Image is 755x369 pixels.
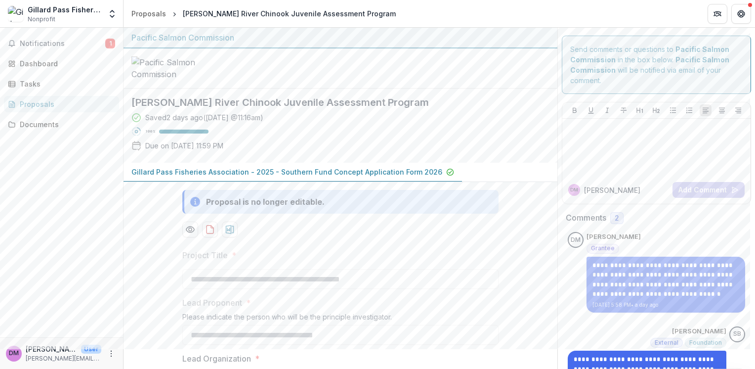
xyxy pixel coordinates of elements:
[615,214,619,223] span: 2
[183,8,396,19] div: [PERSON_NAME] River Chinook Juvenile Assessment Program
[4,76,119,92] a: Tasks
[105,348,117,360] button: More
[222,222,238,237] button: download-proposal
[131,8,166,19] div: Proposals
[182,313,499,325] div: Please indicate the person who will be the principle investigator.
[683,104,695,116] button: Ordered List
[672,182,745,198] button: Add Comment
[4,116,119,133] a: Documents
[571,237,581,243] div: Doug McCorquodale
[592,301,739,309] p: [DATE] 5:58 PM • a day ago
[566,213,606,223] h2: Comments
[4,55,119,72] a: Dashboard
[145,140,223,151] p: Due on [DATE] 11:59 PM
[127,6,170,21] a: Proposals
[182,222,198,237] button: Preview 8952067e-abbf-4cf2-a6fa-b56b8649f6a4-0.pdf
[131,167,442,177] p: Gillard Pass Fisheries Association - 2025 - Southern Fund Concept Application Form 2026
[8,6,24,22] img: Gillard Pass Fisheries Association
[700,104,712,116] button: Align Left
[601,104,613,116] button: Italicize
[716,104,728,116] button: Align Center
[4,36,119,51] button: Notifications1
[9,350,19,357] div: Doug McCorquodale
[202,222,218,237] button: download-proposal
[81,345,101,354] p: User
[182,297,242,309] p: Lead Proponent
[655,339,678,346] span: External
[182,353,251,365] p: Lead Organization
[26,344,77,354] p: [PERSON_NAME]
[131,96,534,108] h2: [PERSON_NAME] River Chinook Juvenile Assessment Program
[731,4,751,24] button: Get Help
[4,96,119,112] a: Proposals
[182,249,228,261] p: Project Title
[28,15,55,24] span: Nonprofit
[145,112,263,123] div: Saved 2 days ago ( [DATE] @ 11:16am )
[26,354,101,363] p: [PERSON_NAME][EMAIL_ADDRESS][DOMAIN_NAME]
[708,4,727,24] button: Partners
[562,36,751,94] div: Send comments or questions to in the box below. will be notified via email of your comment.
[672,326,726,336] p: [PERSON_NAME]
[650,104,662,116] button: Heading 2
[634,104,646,116] button: Heading 1
[20,58,111,69] div: Dashboard
[20,79,111,89] div: Tasks
[206,196,325,208] div: Proposal is no longer editable.
[20,99,111,109] div: Proposals
[689,339,722,346] span: Foundation
[131,32,549,44] div: Pacific Salmon Commission
[584,185,640,195] p: [PERSON_NAME]
[131,56,230,80] img: Pacific Salmon Commission
[20,40,105,48] span: Notifications
[569,104,581,116] button: Bold
[591,245,615,252] span: Grantee
[105,39,115,48] span: 1
[732,104,744,116] button: Align Right
[105,4,119,24] button: Open entity switcher
[618,104,629,116] button: Strike
[28,4,101,15] div: Gillard Pass Fisheries Association
[667,104,679,116] button: Bullet List
[733,331,741,337] div: Sascha Bendt
[585,104,597,116] button: Underline
[20,119,111,130] div: Documents
[145,128,155,135] p: 100 %
[587,232,641,242] p: [PERSON_NAME]
[127,6,400,21] nav: breadcrumb
[570,187,578,192] div: Doug McCorquodale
